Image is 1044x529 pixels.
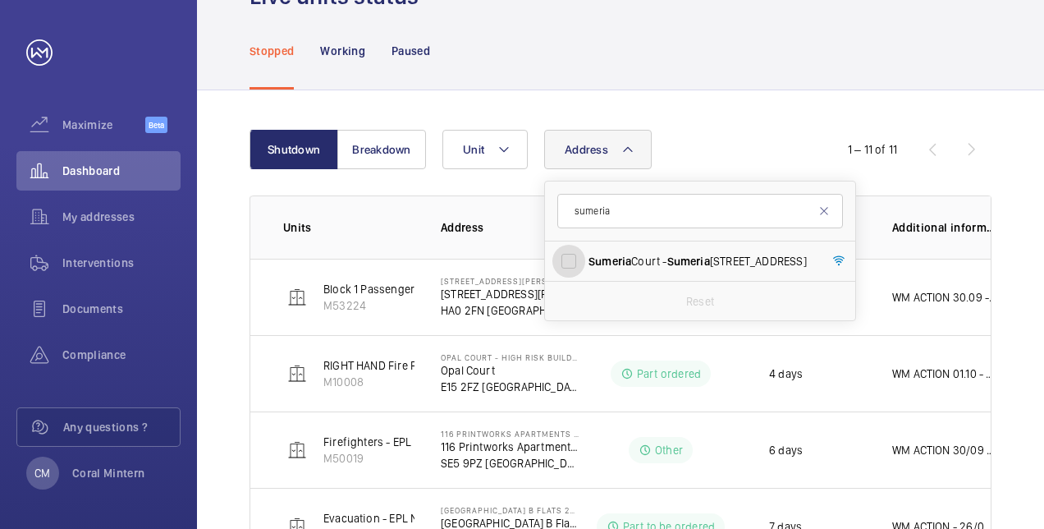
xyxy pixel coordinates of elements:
[892,366,997,382] p: WM ACTION 01.10 - Parts on order, ETA [DATE]. WM ACTION 29/09 - rollers and clips required chasin...
[323,297,434,314] p: M53224
[145,117,167,133] span: Beta
[62,301,181,317] span: Documents
[441,505,579,515] p: [GEOGRAPHIC_DATA] B Flats 22-44 - High Risk Building
[62,347,181,363] span: Compliance
[686,293,714,310] p: Reset
[441,276,579,286] p: [STREET_ADDRESS][PERSON_NAME] - High Risk Building
[588,255,631,268] span: Sumeria
[544,130,652,169] button: Address
[391,43,430,59] p: Paused
[442,130,528,169] button: Unit
[441,455,579,471] p: SE5 9PZ [GEOGRAPHIC_DATA]
[283,219,414,236] p: Units
[588,253,814,269] span: Court - [STREET_ADDRESS]
[250,130,338,169] button: Shutdown
[892,219,997,236] p: Additional information
[62,255,181,271] span: Interventions
[565,143,608,156] span: Address
[62,209,181,225] span: My addresses
[557,194,843,228] input: Search by address
[72,465,145,481] p: Coral Mintern
[655,442,683,458] p: Other
[287,440,307,460] img: elevator.svg
[62,163,181,179] span: Dashboard
[63,419,180,435] span: Any questions ?
[287,364,307,384] img: elevator.svg
[769,442,803,458] p: 6 days
[323,281,434,297] p: Block 1 Passenger Lift
[323,450,486,467] p: M50019
[62,117,145,133] span: Maximize
[441,362,579,379] p: Opal Court
[441,429,579,439] p: 116 Printworks Apartments Flats 1-65 - High Risk Building
[34,465,50,481] p: CM
[441,379,579,395] p: E15 2FZ [GEOGRAPHIC_DATA]
[250,43,294,59] p: Stopped
[463,143,484,156] span: Unit
[287,287,307,307] img: elevator.svg
[441,352,579,362] p: Opal Court - High Risk Building
[323,510,533,527] p: Evacuation - EPL No 2 Flats 22-44 Block B
[323,374,618,390] p: M10008
[769,366,803,382] p: 4 days
[323,357,618,374] p: RIGHT HAND Fire Fighting Lift 11 Floors Machine Roomless
[337,130,426,169] button: Breakdown
[848,141,897,158] div: 1 – 11 of 11
[320,43,364,59] p: Working
[667,255,710,268] span: Sumeria
[441,286,579,302] p: [STREET_ADDRESS][PERSON_NAME]
[441,302,579,319] p: HA0 2FN [GEOGRAPHIC_DATA]
[323,434,486,450] p: Firefighters - EPL Flats 1-65 No 1
[637,366,701,382] p: Part ordered
[892,289,997,306] p: WM ACTION 30.09 - Parts on order ETA [DATE] WM ACTION - 29/09 - New safety edge lead required cha...
[441,439,579,455] p: 116 Printworks Apartments Flats 1-65
[892,442,997,458] p: WM ACTION 30/09 - Drive upgrade required - possible modernisation
[441,219,579,236] p: Address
